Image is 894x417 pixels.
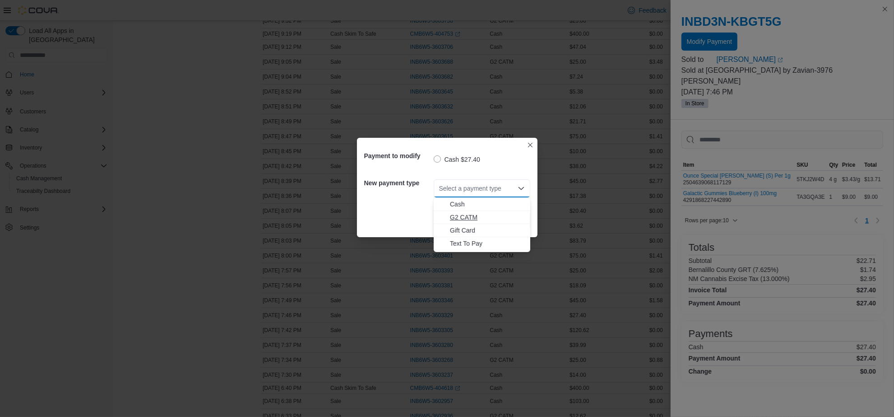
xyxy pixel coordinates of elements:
[450,239,525,248] span: Text To Pay
[450,213,525,222] span: G2 CATM
[364,174,432,192] h5: New payment type
[434,198,530,211] button: Cash
[518,185,525,192] button: Close list of options
[434,198,530,250] div: Choose from the following options
[525,140,536,150] button: Closes this modal window
[439,183,440,194] input: Accessible screen reader label
[434,237,530,250] button: Text To Pay
[434,154,480,165] label: Cash $27.40
[434,211,530,224] button: G2 CATM
[450,200,525,209] span: Cash
[434,224,530,237] button: Gift Card
[364,147,432,165] h5: Payment to modify
[450,226,525,235] span: Gift Card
